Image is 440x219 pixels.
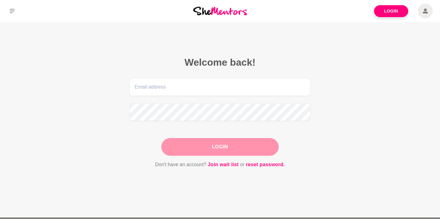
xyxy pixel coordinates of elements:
h2: Welcome back! [130,56,310,68]
a: reset password. [246,161,285,169]
a: Login [374,5,408,17]
p: Don't have an account? or [130,161,310,169]
a: Join wait list [208,161,239,169]
img: She Mentors Logo [193,7,247,15]
input: Email address [130,78,310,96]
